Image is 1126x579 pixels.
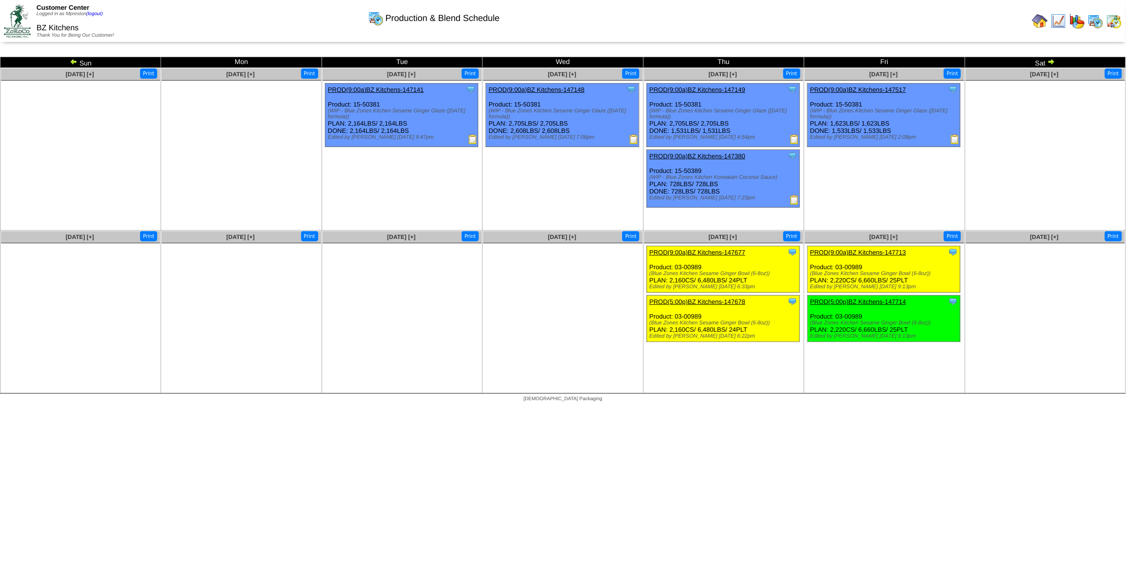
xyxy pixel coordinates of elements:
span: [DATE] [+] [387,71,415,78]
img: arrowright.gif [1047,58,1055,65]
img: Tooltip [788,151,798,161]
img: Production Report [790,134,799,144]
img: calendarinout.gif [1106,13,1122,29]
img: Tooltip [788,297,798,306]
img: Tooltip [627,85,636,94]
div: Edited by [PERSON_NAME] [DATE] 4:54pm [650,134,799,140]
td: Wed [483,57,643,68]
a: PROD(9:00a)BZ Kitchens-147677 [650,249,746,256]
span: [DATE] [+] [548,234,576,240]
a: [DATE] [+] [870,234,898,240]
div: (WIP - Blue Zones Kitchen Sesame Ginger Glaze ([DATE] formula)) [489,108,638,120]
td: Sun [0,57,161,68]
div: Product: 03-00989 PLAN: 2,160CS / 6,480LBS / 24PLT [647,246,799,293]
a: [DATE] [+] [870,71,898,78]
button: Print [462,231,479,241]
div: (WIP - Blue Zones Kitchen Sesame Ginger Glaze ([DATE] formula)) [810,108,960,120]
a: PROD(9:00a)BZ Kitchens-147148 [489,86,585,93]
div: (Blue Zones Kitchen Sesame Ginger Bowl (6-8oz)) [810,320,960,326]
img: Production Report [950,134,960,144]
div: Edited by [PERSON_NAME] [DATE] 9:13pm [810,333,960,339]
a: PROD(5:00p)BZ Kitchens-147714 [810,298,906,305]
button: Print [622,68,639,79]
div: Edited by [PERSON_NAME] [DATE] 2:08pm [810,134,960,140]
a: PROD(9:00a)BZ Kitchens-147149 [650,86,746,93]
div: Product: 03-00989 PLAN: 2,220CS / 6,660LBS / 25PLT [808,246,961,293]
a: (logout) [86,11,103,17]
div: Edited by [PERSON_NAME] [DATE] 6:33pm [650,284,799,290]
span: Logged in as Mpreston [37,11,103,17]
div: (WIP - Blue Zones Kitchen Sesame Ginger Glaze ([DATE] formula)) [650,108,799,120]
div: (Blue Zones Kitchen Sesame Ginger Bowl (6-8oz)) [810,271,960,277]
a: PROD(9:00a)BZ Kitchens-147713 [810,249,906,256]
a: PROD(9:00a)BZ Kitchens-147380 [650,152,746,160]
img: Tooltip [948,85,958,94]
button: Print [140,68,157,79]
button: Print [1105,68,1122,79]
td: Tue [322,57,482,68]
a: PROD(5:00p)BZ Kitchens-147678 [650,298,746,305]
button: Print [622,231,639,241]
button: Print [301,68,318,79]
div: (Blue Zones Kitchen Sesame Ginger Bowl (6-8oz)) [650,271,799,277]
img: Tooltip [788,85,798,94]
img: arrowleft.gif [70,58,78,65]
div: (WIP - Blue Zones Kitchen Korwaiian Coconut Sauce) [650,174,799,180]
img: ZoRoCo_Logo(Green%26Foil)%20jpg.webp [4,4,31,37]
a: [DATE] [+] [66,71,94,78]
span: [DATE] [+] [1030,234,1059,240]
button: Print [140,231,157,241]
img: Tooltip [948,297,958,306]
td: Thu [643,57,804,68]
a: [DATE] [+] [709,71,737,78]
button: Print [944,231,961,241]
img: Tooltip [788,247,798,257]
div: Edited by [PERSON_NAME] [DATE] 7:23pm [650,195,799,201]
button: Print [783,68,800,79]
img: graph.gif [1069,13,1085,29]
button: Print [1105,231,1122,241]
div: (WIP - Blue Zones Kitchen Sesame Ginger Glaze ([DATE] formula)) [328,108,478,120]
a: [DATE] [+] [226,71,255,78]
td: Mon [161,57,322,68]
img: Tooltip [948,247,958,257]
div: Product: 03-00989 PLAN: 2,220CS / 6,660LBS / 25PLT [808,296,961,342]
span: BZ Kitchens [37,24,79,32]
a: [DATE] [+] [226,234,255,240]
img: Production Report [629,134,639,144]
span: Customer Center [37,4,89,11]
a: PROD(9:00a)BZ Kitchens-147141 [328,86,424,93]
a: [DATE] [+] [548,71,576,78]
div: Product: 03-00989 PLAN: 2,160CS / 6,480LBS / 24PLT [647,296,799,342]
button: Print [301,231,318,241]
div: Product: 15-50381 PLAN: 2,164LBS / 2,164LBS DONE: 2,164LBS / 2,164LBS [325,84,478,147]
div: Edited by [PERSON_NAME] [DATE] 7:08pm [489,134,638,140]
button: Print [944,68,961,79]
a: [DATE] [+] [1030,71,1059,78]
div: Product: 15-50381 PLAN: 2,705LBS / 2,705LBS DONE: 2,608LBS / 2,608LBS [486,84,639,147]
img: calendarprod.gif [1088,13,1104,29]
div: (Blue Zones Kitchen Sesame Ginger Bowl (6-8oz)) [650,320,799,326]
span: Thank You for Being Our Customer! [37,33,114,38]
div: Product: 15-50381 PLAN: 1,623LBS / 1,623LBS DONE: 1,533LBS / 1,533LBS [808,84,961,147]
div: Product: 15-50389 PLAN: 728LBS / 728LBS DONE: 728LBS / 728LBS [647,150,799,208]
a: PROD(9:00a)BZ Kitchens-147517 [810,86,906,93]
a: [DATE] [+] [709,234,737,240]
div: Edited by [PERSON_NAME] [DATE] 6:22pm [650,333,799,339]
a: [DATE] [+] [387,234,415,240]
span: [DATE] [+] [66,234,94,240]
button: Print [783,231,800,241]
button: Print [462,68,479,79]
img: line_graph.gif [1051,13,1066,29]
img: Tooltip [466,85,476,94]
td: Sat [965,57,1126,68]
span: [DEMOGRAPHIC_DATA] Packaging [524,396,602,402]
